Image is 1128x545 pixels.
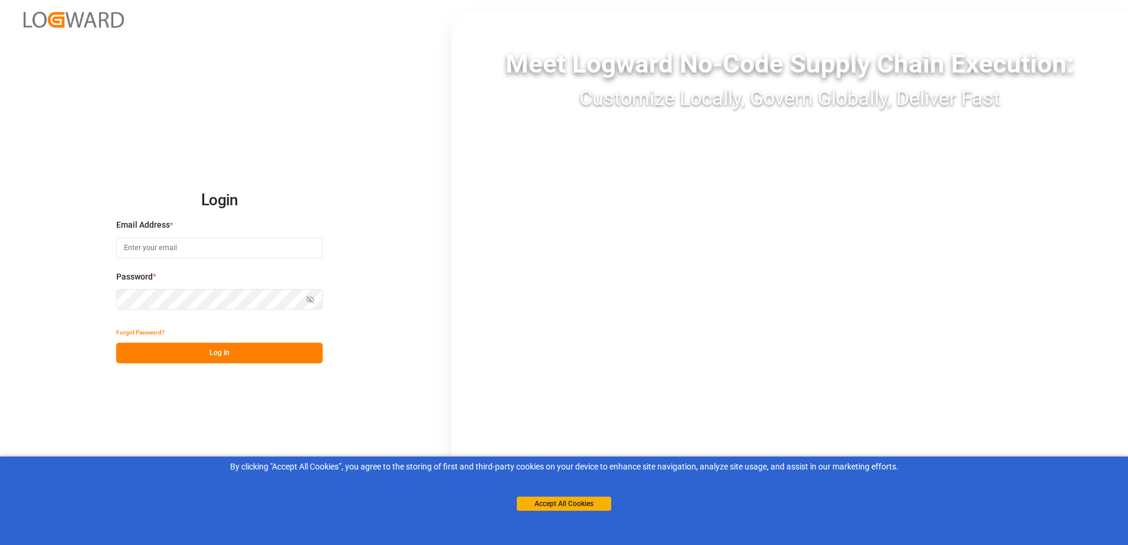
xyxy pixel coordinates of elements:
[451,83,1128,113] div: Customize Locally, Govern Globally, Deliver Fast
[116,271,153,283] span: Password
[24,12,124,28] img: Logward_new_orange.png
[116,238,323,258] input: Enter your email
[116,219,170,231] span: Email Address
[116,343,323,363] button: Log In
[116,182,323,219] h2: Login
[8,461,1120,473] div: By clicking "Accept All Cookies”, you agree to the storing of first and third-party cookies on yo...
[517,497,611,511] button: Accept All Cookies
[116,322,165,343] button: Forgot Password?
[451,44,1128,83] div: Meet Logward No-Code Supply Chain Execution:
